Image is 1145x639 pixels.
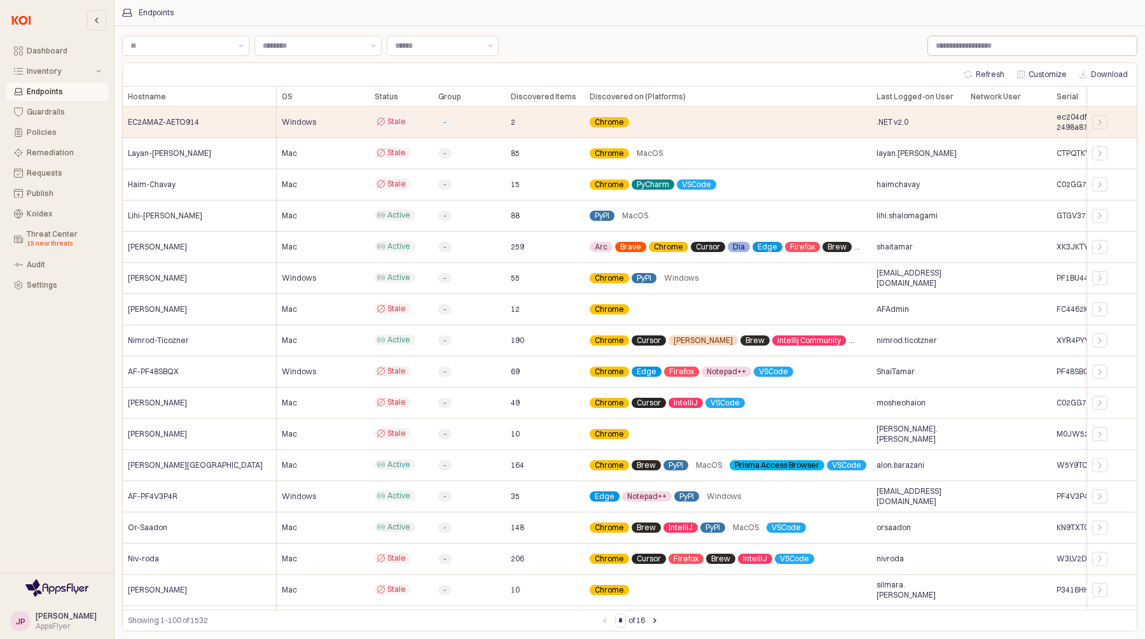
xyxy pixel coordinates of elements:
span: Stale [387,366,406,376]
span: VSCode [682,179,711,190]
span: - [443,242,447,252]
span: Edge [595,491,614,502]
span: PyCharm [637,179,669,190]
span: Intellij Community [777,335,841,346]
span: Brave [620,242,641,252]
span: EC2AMAZ-AETO914 [128,117,199,127]
span: Chrome [595,117,624,127]
span: PyPI [705,523,720,533]
div: Endpoints [139,8,174,17]
span: OS [282,92,293,102]
span: Cursor [637,554,661,564]
span: Cursor [696,242,720,252]
span: PyPI [637,273,651,283]
span: Mac [282,523,297,533]
span: Group [438,92,461,102]
div: JP [16,615,25,628]
div: Requests [27,169,101,178]
span: MacOS [622,211,648,221]
span: [PERSON_NAME] [128,585,187,595]
span: [EMAIL_ADDRESS][DOMAIN_NAME] [877,268,961,288]
span: P3416HH9P9 [1057,585,1102,595]
span: W5Y9TC6GJJ [1057,460,1106,470]
span: IntelliJ [854,335,878,346]
span: - [443,179,447,190]
span: Firefox [669,367,694,377]
button: Requests [6,164,109,182]
button: Next page [648,613,663,628]
span: C02GG75JMD6R [1057,398,1117,408]
span: Windows [282,117,316,127]
span: - [443,585,447,595]
span: 148 [511,523,524,533]
span: Mac [282,304,297,314]
button: JP [10,611,31,631]
span: Mac [282,335,297,346]
span: C02GG758MD6R [1057,179,1117,190]
span: Stale [387,397,406,407]
label: of 16 [628,614,645,627]
span: Nimrod-Ticozner [128,335,189,346]
div: Remediation [27,148,101,157]
span: PF48SBQX [1057,367,1095,377]
span: 69 [511,367,520,377]
span: AF-PF4V3P4R [128,491,177,502]
span: CTPQTKY0JW [1057,148,1107,158]
span: FC4462KG76 [1057,304,1103,314]
span: 12 [511,304,520,314]
span: W3LV2D3FYD [1057,554,1106,564]
div: Policies [27,128,101,137]
span: Serial [1057,92,1078,102]
span: haimchavay [877,179,920,190]
span: Brew [711,554,730,564]
div: AppsFlyer [36,621,97,631]
span: PF1BU44V [1057,273,1093,283]
span: Chrome [595,367,624,377]
span: Mac [282,398,297,408]
span: [EMAIL_ADDRESS][DOMAIN_NAME] [877,486,961,507]
span: - [443,273,447,283]
span: Active [387,491,410,501]
span: AF-PF48SBQX [128,367,179,377]
span: Mac [282,148,297,158]
div: Inventory [27,67,94,76]
span: ShaiTamar [877,367,915,377]
span: [PERSON_NAME] [128,273,187,283]
span: MacOS [859,242,885,252]
span: [PERSON_NAME][GEOGRAPHIC_DATA] [128,460,263,470]
span: Mac [282,179,297,190]
span: nimrod.ticotzner [877,335,937,346]
span: - [443,523,447,533]
span: Windows [282,367,316,377]
span: Active [387,210,410,220]
span: nivroda [877,554,904,564]
span: Dia [733,242,745,252]
span: - [443,148,447,158]
span: alon.barazani [877,460,924,470]
span: Edge [758,242,777,252]
span: IntelliJ [669,523,693,533]
span: - [443,554,447,564]
span: Notepad++ [627,491,667,502]
span: 10 [511,585,520,595]
span: mosheohaion [877,398,926,408]
div: Koidex [27,209,101,218]
span: .NET v2.0 [877,117,908,127]
div: Table toolbar [123,610,1137,631]
span: - [443,429,447,439]
span: Windows [664,273,698,283]
span: PF4V3P4R [1057,491,1093,502]
span: 259 [511,242,524,252]
span: MacOS [637,148,663,158]
button: Show suggestions [366,36,381,55]
button: Koidex [6,205,109,223]
span: Brew [746,335,765,346]
span: Stale [387,116,406,127]
span: [PERSON_NAME] [36,611,97,621]
div: Publish [27,189,101,198]
span: layan.[PERSON_NAME] [877,148,957,158]
span: 2 [511,117,515,127]
span: 164 [511,460,524,470]
span: Layan-[PERSON_NAME] [128,148,211,158]
span: 88 [511,211,520,221]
